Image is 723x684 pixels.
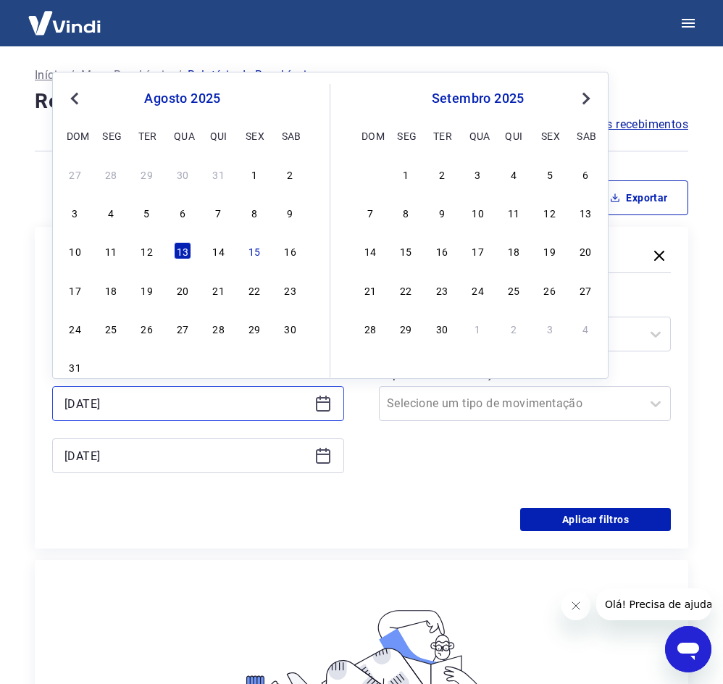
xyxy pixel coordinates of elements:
div: Choose terça-feira, 9 de setembro de 2025 [433,204,451,221]
p: / [70,67,75,84]
div: Choose quinta-feira, 25 de setembro de 2025 [505,281,522,299]
div: Choose sexta-feira, 22 de agosto de 2025 [246,281,263,299]
div: Choose sexta-feira, 12 de setembro de 2025 [541,204,559,221]
div: Choose quinta-feira, 21 de agosto de 2025 [210,281,227,299]
div: Choose sábado, 27 de setembro de 2025 [577,281,594,299]
div: ter [138,127,156,144]
a: Meus Recebíveis [81,67,171,84]
div: Choose sábado, 6 de setembro de 2025 [282,358,299,375]
div: qui [505,127,522,144]
div: Choose quinta-feira, 11 de setembro de 2025 [505,204,522,221]
div: Choose sexta-feira, 29 de agosto de 2025 [246,320,263,337]
input: Data inicial [64,393,309,414]
div: seg [102,127,120,144]
div: Choose segunda-feira, 18 de agosto de 2025 [102,281,120,299]
div: Choose segunda-feira, 29 de setembro de 2025 [397,320,414,337]
div: sex [246,127,263,144]
div: Choose domingo, 28 de setembro de 2025 [361,320,379,337]
div: Choose terça-feira, 2 de setembro de 2025 [433,165,451,183]
div: Choose domingo, 31 de agosto de 2025 [67,358,84,375]
div: Choose sábado, 9 de agosto de 2025 [282,204,299,221]
div: Choose terça-feira, 12 de agosto de 2025 [138,242,156,259]
div: Choose segunda-feira, 1 de setembro de 2025 [102,358,120,375]
div: Choose sábado, 6 de setembro de 2025 [577,165,594,183]
div: Choose domingo, 27 de julho de 2025 [67,165,84,183]
div: Choose domingo, 31 de agosto de 2025 [361,165,379,183]
div: Choose quinta-feira, 7 de agosto de 2025 [210,204,227,221]
div: sex [541,127,559,144]
div: Choose quinta-feira, 14 de agosto de 2025 [210,242,227,259]
div: Choose terça-feira, 30 de setembro de 2025 [433,320,451,337]
div: Choose quinta-feira, 4 de setembro de 2025 [210,358,227,375]
div: qua [174,127,191,144]
div: Choose sexta-feira, 1 de agosto de 2025 [246,165,263,183]
p: / [177,67,182,84]
div: setembro 2025 [359,90,596,107]
div: Choose terça-feira, 26 de agosto de 2025 [138,320,156,337]
div: ter [433,127,451,144]
div: Choose domingo, 10 de agosto de 2025 [67,242,84,259]
div: Choose sábado, 13 de setembro de 2025 [577,204,594,221]
div: Choose segunda-feira, 22 de setembro de 2025 [397,281,414,299]
div: Choose quinta-feira, 28 de agosto de 2025 [210,320,227,337]
div: Choose domingo, 24 de agosto de 2025 [67,320,84,337]
div: Choose quinta-feira, 31 de julho de 2025 [210,165,227,183]
div: Choose sábado, 2 de agosto de 2025 [282,165,299,183]
iframe: Fechar mensagem [561,591,590,620]
img: Vindi [17,1,112,45]
div: Choose quinta-feira, 2 de outubro de 2025 [505,320,522,337]
iframe: Mensagem da empresa [596,588,711,620]
div: Choose quarta-feira, 20 de agosto de 2025 [174,281,191,299]
div: dom [67,127,84,144]
div: Choose sábado, 4 de outubro de 2025 [577,320,594,337]
div: Choose segunda-feira, 1 de setembro de 2025 [397,165,414,183]
div: Choose terça-feira, 19 de agosto de 2025 [138,281,156,299]
div: Choose sábado, 16 de agosto de 2025 [282,242,299,259]
button: Next Month [577,90,595,107]
span: Olá! Precisa de ajuda? [9,10,122,22]
div: Choose segunda-feira, 15 de setembro de 2025 [397,242,414,259]
div: Choose domingo, 14 de setembro de 2025 [361,242,379,259]
div: Choose sábado, 20 de setembro de 2025 [577,242,594,259]
div: Choose quarta-feira, 30 de julho de 2025 [174,165,191,183]
iframe: Botão para abrir a janela de mensagens [665,626,711,672]
div: Choose quinta-feira, 18 de setembro de 2025 [505,242,522,259]
div: Choose terça-feira, 23 de setembro de 2025 [433,281,451,299]
div: Choose domingo, 7 de setembro de 2025 [361,204,379,221]
div: Choose terça-feira, 5 de agosto de 2025 [138,204,156,221]
div: Choose sexta-feira, 15 de agosto de 2025 [246,242,263,259]
button: Aplicar filtros [520,508,671,531]
a: Início [35,67,64,84]
div: sab [282,127,299,144]
div: Choose quarta-feira, 24 de setembro de 2025 [469,281,487,299]
div: Choose quarta-feira, 1 de outubro de 2025 [469,320,487,337]
div: qua [469,127,487,144]
p: Relatório de Recebíveis [188,67,312,84]
div: Choose quarta-feira, 27 de agosto de 2025 [174,320,191,337]
div: Choose domingo, 21 de setembro de 2025 [361,281,379,299]
div: Choose quinta-feira, 4 de setembro de 2025 [505,165,522,183]
div: Choose domingo, 17 de agosto de 2025 [67,281,84,299]
div: Choose sexta-feira, 5 de setembro de 2025 [246,358,263,375]
div: Choose terça-feira, 2 de setembro de 2025 [138,358,156,375]
div: Choose sexta-feira, 3 de outubro de 2025 [541,320,559,337]
div: month 2025-08 [64,163,301,378]
div: Choose quarta-feira, 3 de setembro de 2025 [469,165,487,183]
div: dom [361,127,379,144]
div: Choose segunda-feira, 25 de agosto de 2025 [102,320,120,337]
div: Choose sexta-feira, 19 de setembro de 2025 [541,242,559,259]
div: Choose sábado, 30 de agosto de 2025 [282,320,299,337]
div: seg [397,127,414,144]
div: Choose sexta-feira, 26 de setembro de 2025 [541,281,559,299]
div: sab [577,127,594,144]
button: Exportar [590,180,688,215]
input: Data final [64,445,309,467]
div: Choose sexta-feira, 5 de setembro de 2025 [541,165,559,183]
h4: Relatório de Recebíveis [35,87,688,116]
div: Choose sábado, 23 de agosto de 2025 [282,281,299,299]
div: Choose quarta-feira, 13 de agosto de 2025 [174,242,191,259]
div: Choose segunda-feira, 4 de agosto de 2025 [102,204,120,221]
div: Choose segunda-feira, 8 de setembro de 2025 [397,204,414,221]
